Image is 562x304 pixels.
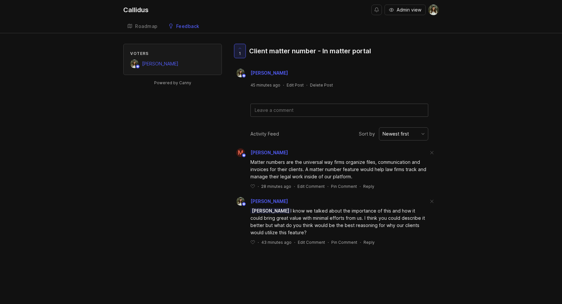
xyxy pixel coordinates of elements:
[297,184,325,189] div: Edit Comment
[242,202,246,207] img: member badge
[360,184,361,189] div: ·
[123,20,162,33] a: Roadmap
[250,130,279,138] div: Activity Feed
[242,153,246,158] img: member badge
[258,240,259,245] div: ·
[331,184,357,189] div: Pin Comment
[232,197,288,206] a: Sarina Zohdi[PERSON_NAME]
[261,240,292,245] span: 43 minutes ago
[294,240,295,245] div: ·
[258,184,259,189] div: ·
[363,184,374,189] div: Reply
[363,240,375,245] div: Reply
[130,51,215,56] div: Voters
[250,207,428,236] div: I know we talked about the importance of this and how it could bring great value with minimal eff...
[306,82,307,88] div: ·
[232,69,293,77] a: Sarina Zohdi[PERSON_NAME]
[310,82,333,88] div: Delete Post
[371,5,382,15] button: Notifications
[250,70,288,76] span: [PERSON_NAME]
[236,148,245,157] div: M
[164,20,203,33] a: Feedback
[250,159,428,180] div: Matter numbers are the universal way firms organize files, communication and invoices for their c...
[383,130,409,138] div: Newest first
[130,60,178,68] a: Sarina Zohdi[PERSON_NAME]
[242,73,246,78] img: member badge
[385,5,426,15] button: Admin view
[239,51,241,56] span: 1
[331,240,357,245] div: Pin Comment
[234,44,246,58] button: 1
[176,24,199,29] div: Feedback
[232,148,288,157] a: M[PERSON_NAME]
[250,150,288,155] span: [PERSON_NAME]
[123,7,149,13] div: Callidus
[142,61,178,66] span: [PERSON_NAME]
[236,69,245,77] img: Sarina Zohdi
[250,82,280,88] a: 45 minutes ago
[328,240,329,245] div: ·
[153,79,192,87] a: Powered by Canny
[428,5,439,15] img: Sarina Zohdi
[130,60,139,68] img: Sarina Zohdi
[135,64,140,69] img: member badge
[287,82,304,88] div: Edit Post
[236,197,245,206] img: Sarina Zohdi
[298,240,325,245] div: Edit Comment
[360,240,361,245] div: ·
[294,184,295,189] div: ·
[135,24,158,29] div: Roadmap
[283,82,284,88] div: ·
[250,208,291,214] span: [PERSON_NAME]
[327,184,328,189] div: ·
[359,130,375,138] span: Sort by
[397,7,421,13] span: Admin view
[250,198,288,204] span: [PERSON_NAME]
[249,46,371,56] div: Client matter number - In matter portal
[261,184,291,189] span: 28 minutes ago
